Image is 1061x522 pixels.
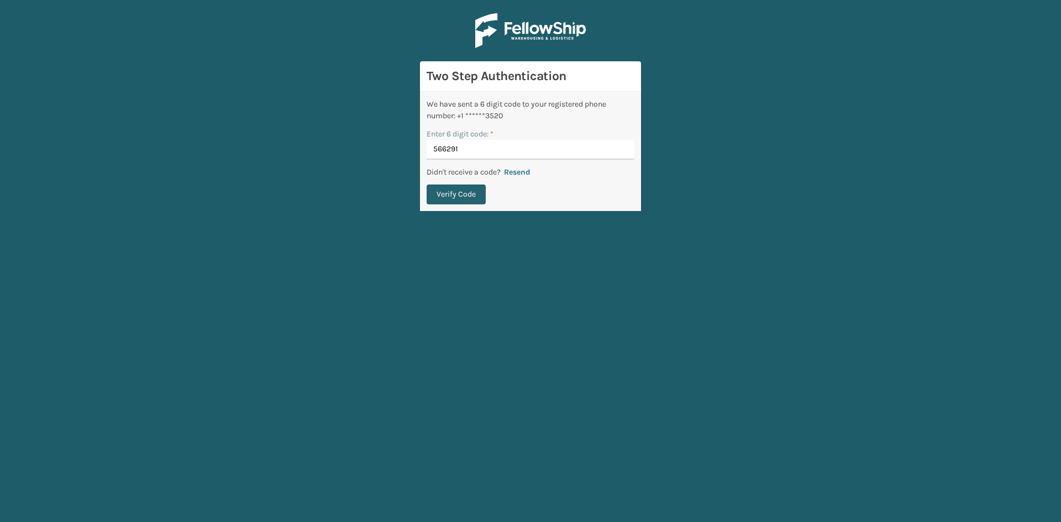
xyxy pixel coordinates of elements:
button: Verify Code [427,184,486,204]
label: Enter 6 digit code: [427,128,493,140]
img: Logo [475,13,586,48]
h3: Two Step Authentication [427,68,634,85]
div: We have sent a 6 digit code to your registered phone number: +1 ******3520 [427,98,634,122]
button: Resend [501,167,534,177]
p: Didn't receive a code? [427,166,501,178]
